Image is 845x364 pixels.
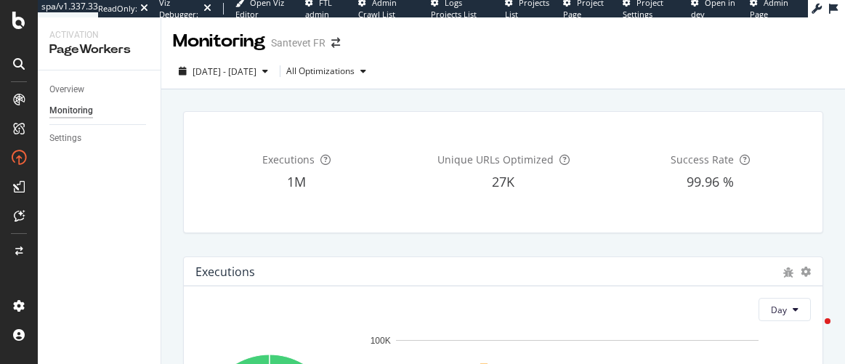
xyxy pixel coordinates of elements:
div: Monitoring [49,103,93,118]
div: bug [783,267,793,278]
div: Activation [49,29,149,41]
button: All Optimizations [286,60,372,83]
button: Day [759,298,811,321]
span: 1M [287,173,306,190]
div: PageWorkers [49,41,149,58]
div: Overview [49,82,84,97]
span: Day [771,304,787,316]
button: [DATE] - [DATE] [173,60,274,83]
span: 99.96 % [687,173,734,190]
span: Unique URLs Optimized [437,153,554,166]
div: Monitoring [173,29,265,54]
span: Success Rate [671,153,734,166]
a: Overview [49,82,150,97]
div: Santevet FR [271,36,326,50]
iframe: Intercom live chat [796,315,830,349]
span: 27K [492,173,514,190]
div: Executions [195,264,255,279]
text: 100K [370,336,390,346]
div: arrow-right-arrow-left [331,38,340,48]
div: Settings [49,131,81,146]
a: Monitoring [49,103,150,118]
div: All Optimizations [286,67,355,76]
div: ReadOnly: [98,3,137,15]
a: Settings [49,131,150,146]
span: [DATE] - [DATE] [193,65,256,78]
span: Executions [262,153,315,166]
